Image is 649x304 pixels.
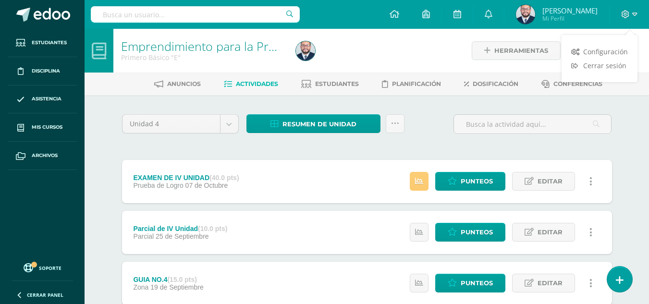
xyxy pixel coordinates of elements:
a: Conferencias [541,76,602,92]
span: Estudiantes [315,80,359,87]
a: Planificación [382,76,441,92]
strong: (40.0 pts) [209,174,239,182]
a: Herramientas [472,41,561,60]
span: Herramientas [494,42,548,60]
div: EXAMEN DE IV UNIDAD [133,174,239,182]
a: Mis cursos [8,113,77,142]
span: Editar [538,223,563,241]
a: Resumen de unidad [246,114,380,133]
div: Parcial de IV Unidad [133,225,227,232]
span: Punteos [461,172,493,190]
a: Unidad 4 [122,115,238,133]
div: Primero Básico 'E' [121,53,284,62]
span: Resumen de unidad [282,115,356,133]
span: Punteos [461,274,493,292]
span: 07 de Octubre [185,182,228,189]
h1: Emprendimiento para la Productividad [121,39,284,53]
a: Estudiantes [8,29,77,57]
span: Editar [538,274,563,292]
span: Anuncios [167,80,201,87]
a: Punteos [435,223,505,242]
a: Soporte [12,261,73,274]
a: Cerrar sesión [562,59,637,73]
span: Conferencias [553,80,602,87]
a: Estudiantes [301,76,359,92]
span: Archivos [32,152,58,159]
span: Cerrar sesión [583,61,626,70]
span: Editar [538,172,563,190]
span: Asistencia [32,95,61,103]
span: Zona [133,283,148,291]
a: Asistencia [8,85,77,114]
span: 19 de Septiembre [150,283,204,291]
span: Configuración [583,47,628,56]
span: Cerrar panel [27,292,63,298]
span: Mi Perfil [542,14,598,23]
a: Punteos [435,172,505,191]
img: 6a2ad2c6c0b72cf555804368074c1b95.png [296,41,315,61]
div: GUIA NO.4 [133,276,203,283]
strong: (15.0 pts) [167,276,196,283]
strong: (10.0 pts) [198,225,227,232]
a: Punteos [435,274,505,292]
a: Configuración [562,45,637,59]
span: Parcial [133,232,154,240]
input: Busca un usuario... [91,6,300,23]
span: Actividades [236,80,278,87]
span: Unidad 4 [130,115,213,133]
a: Actividades [224,76,278,92]
img: 6a2ad2c6c0b72cf555804368074c1b95.png [516,5,535,24]
span: Estudiantes [32,39,67,47]
a: Disciplina [8,57,77,85]
span: Prueba de Logro [133,182,183,189]
span: Punteos [461,223,493,241]
span: Dosificación [473,80,518,87]
span: Soporte [39,265,61,271]
a: Anuncios [154,76,201,92]
span: Disciplina [32,67,60,75]
a: Archivos [8,142,77,170]
span: Planificación [392,80,441,87]
span: 25 de Septiembre [156,232,209,240]
span: Mis cursos [32,123,62,131]
input: Busca la actividad aquí... [454,115,611,134]
span: [PERSON_NAME] [542,6,598,15]
a: Emprendimiento para la Productividad [121,38,332,54]
a: Dosificación [464,76,518,92]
